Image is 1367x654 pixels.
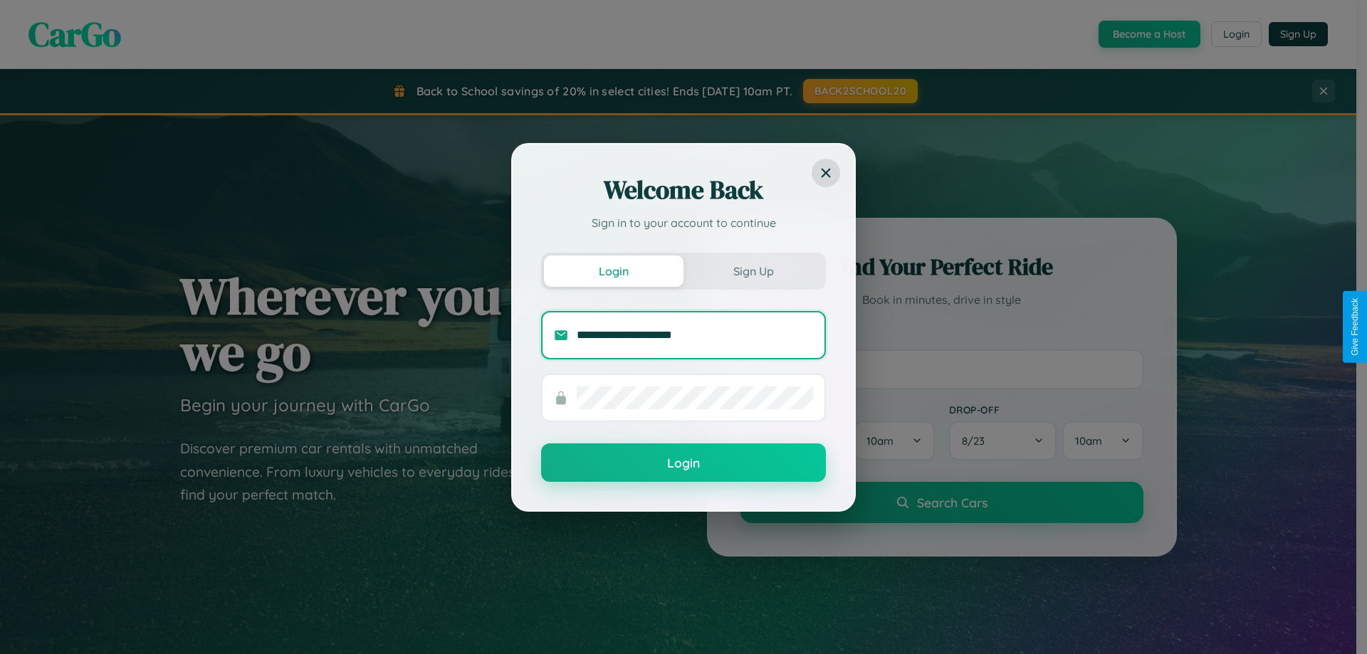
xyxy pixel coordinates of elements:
[683,255,823,287] button: Sign Up
[1350,298,1360,356] div: Give Feedback
[541,214,826,231] p: Sign in to your account to continue
[544,255,683,287] button: Login
[541,173,826,207] h2: Welcome Back
[541,443,826,482] button: Login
